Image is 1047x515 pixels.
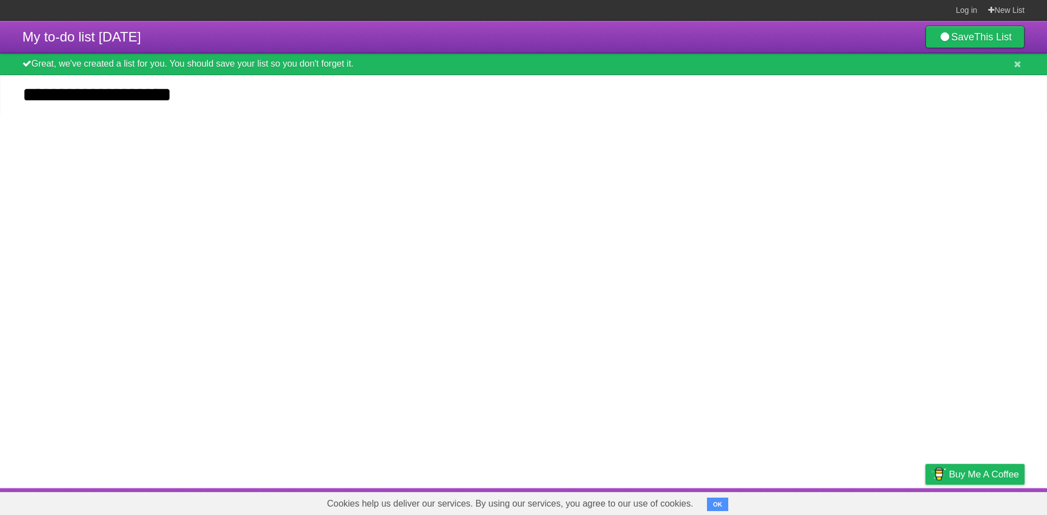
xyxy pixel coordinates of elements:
span: My to-do list [DATE] [22,29,141,44]
span: Buy me a coffee [949,465,1019,484]
span: Cookies help us deliver our services. By using our services, you agree to our use of cookies. [316,493,705,515]
b: This List [974,31,1012,43]
a: SaveThis List [925,26,1025,48]
button: OK [707,498,729,511]
a: Terms [873,491,897,512]
a: Privacy [911,491,940,512]
a: Suggest a feature [954,491,1025,512]
a: About [776,491,800,512]
a: Developers [813,491,859,512]
a: Buy me a coffee [925,464,1025,485]
img: Buy me a coffee [931,465,946,484]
